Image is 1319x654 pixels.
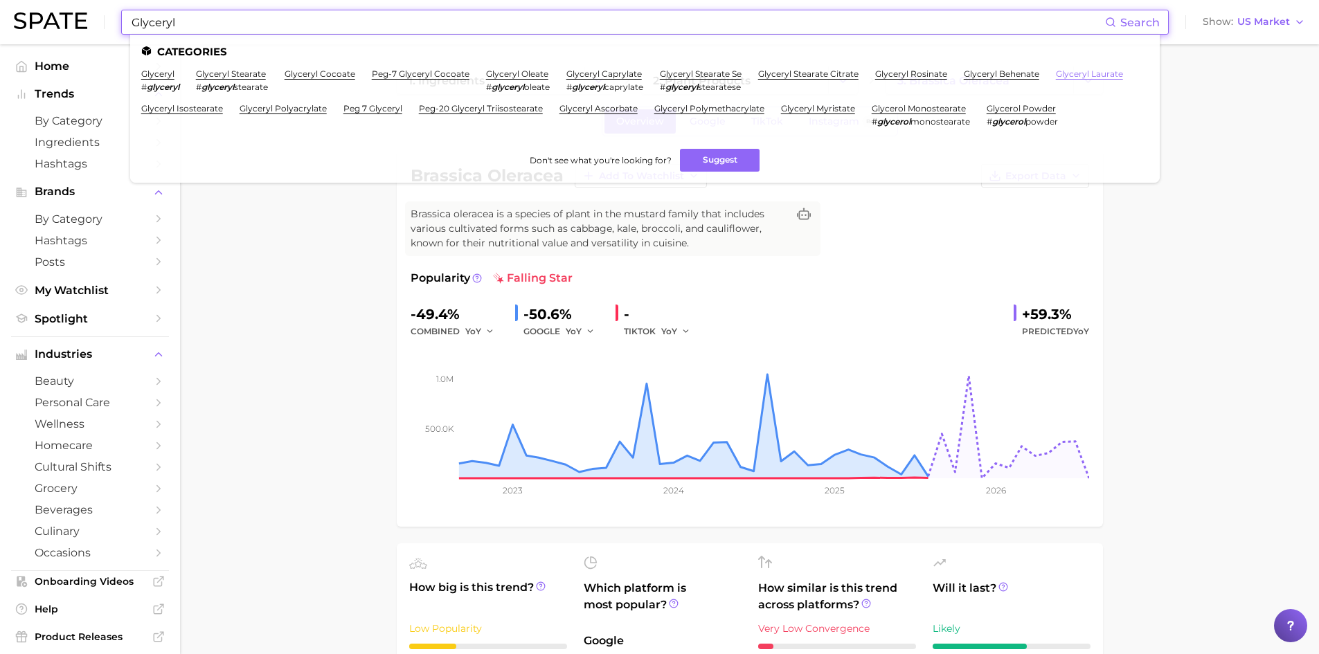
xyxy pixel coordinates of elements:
[234,82,268,92] span: stearate
[11,110,169,131] a: by Category
[985,485,1005,496] tspan: 2026
[11,84,169,105] button: Trends
[492,82,524,92] em: glyceryl
[35,630,145,643] span: Product Releases
[661,325,677,337] span: YoY
[196,69,266,79] a: glyceryl stearate
[11,181,169,202] button: Brands
[201,82,234,92] em: glyceryl
[987,116,992,127] span: #
[465,323,495,340] button: YoY
[465,325,481,337] span: YoY
[1056,69,1123,79] a: glyceryl laurate
[35,525,145,538] span: culinary
[411,303,504,325] div: -49.4%
[665,82,698,92] em: glyceryl
[240,103,327,113] a: glyceryl polyacrylate
[933,644,1091,649] div: 6 / 10
[680,149,760,172] button: Suggest
[486,82,492,92] span: #
[11,392,169,413] a: personal care
[130,10,1105,34] input: Search here for a brand, industry, or ingredient
[141,103,223,113] a: glyceryl isostearate
[877,116,910,127] em: glycerol
[1025,116,1058,127] span: powder
[343,103,402,113] a: peg 7 glyceryl
[11,499,169,520] a: beverages
[624,303,700,325] div: -
[872,103,966,113] a: glycerol monostearate
[992,116,1025,127] em: glycerol
[35,575,145,588] span: Onboarding Videos
[35,603,145,615] span: Help
[1022,323,1089,340] span: Predicted
[35,396,145,409] span: personal care
[35,439,145,452] span: homecare
[35,312,145,325] span: Spotlight
[933,580,1091,613] span: Will it last?
[758,69,859,79] a: glyceryl stearate citrate
[11,456,169,478] a: cultural shifts
[11,542,169,563] a: occasions
[14,12,87,29] img: SPATE
[660,82,665,92] span: #
[35,417,145,430] span: wellness
[624,323,700,340] div: TIKTOK
[11,153,169,174] a: Hashtags
[663,485,683,496] tspan: 2024
[11,308,169,329] a: Spotlight
[758,644,916,649] div: 1 / 10
[559,103,638,113] a: glyceryl ascorbate
[604,82,643,92] span: caprylate
[11,370,169,392] a: beauty
[35,136,145,149] span: Ingredients
[411,167,564,184] h1: brassica oleracea
[141,46,1149,57] li: Categories
[35,546,145,559] span: occasions
[875,69,947,79] a: glyceryl rosinate
[1237,18,1290,26] span: US Market
[411,323,504,340] div: combined
[987,103,1056,113] a: glycerol powder
[35,503,145,516] span: beverages
[372,69,469,79] a: peg-7 glyceryl cocoate
[285,69,355,79] a: glyceryl cocoate
[35,284,145,297] span: My Watchlist
[35,88,145,100] span: Trends
[933,620,1091,637] div: Likely
[758,580,916,613] span: How similar is this trend across platforms?
[523,323,604,340] div: GOOGLE
[910,116,970,127] span: monostearate
[660,69,742,79] a: glyceryl stearate se
[35,460,145,473] span: cultural shifts
[1022,303,1089,325] div: +59.3%
[11,344,169,365] button: Industries
[35,157,145,170] span: Hashtags
[411,270,470,287] span: Popularity
[11,520,169,542] a: culinary
[35,482,145,495] span: grocery
[530,155,672,165] span: Don't see what you're looking for?
[35,348,145,361] span: Industries
[196,82,201,92] span: #
[964,69,1039,79] a: glyceryl behenate
[654,103,764,113] a: glyceryl polymethacrylate
[35,60,145,73] span: Home
[825,485,845,496] tspan: 2025
[503,485,523,496] tspan: 2023
[566,82,572,92] span: #
[11,599,169,619] a: Help
[11,626,169,647] a: Product Releases
[584,633,742,649] span: Google
[419,103,543,113] a: peg-20 glyceryl triisostearate
[409,579,567,613] span: How big is this trend?
[1120,16,1160,29] span: Search
[872,116,877,127] span: #
[11,571,169,592] a: Onboarding Videos
[35,212,145,226] span: by Category
[758,620,916,637] div: Very Low Convergence
[1073,326,1089,336] span: YoY
[1199,13,1309,31] button: ShowUS Market
[141,69,174,79] a: glyceryl
[661,323,691,340] button: YoY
